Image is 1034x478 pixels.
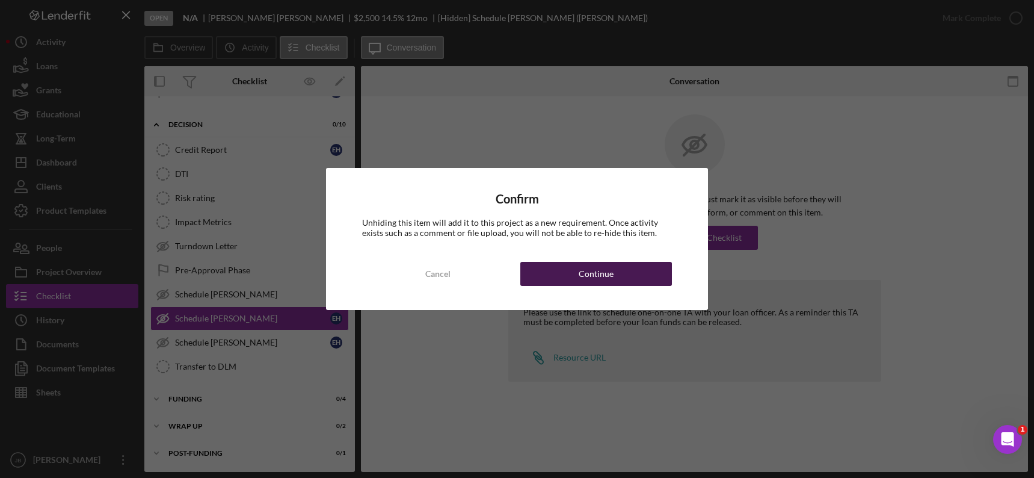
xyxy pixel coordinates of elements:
div: Cancel [425,262,451,286]
iframe: Intercom live chat [993,425,1022,454]
div: Unhiding this item will add it to this project as a new requirement. Once activity exists such as... [362,218,672,237]
span: 1 [1018,425,1027,435]
div: Continue [579,262,614,286]
h4: Confirm [362,192,672,206]
button: Continue [520,262,672,286]
button: Cancel [362,262,514,286]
